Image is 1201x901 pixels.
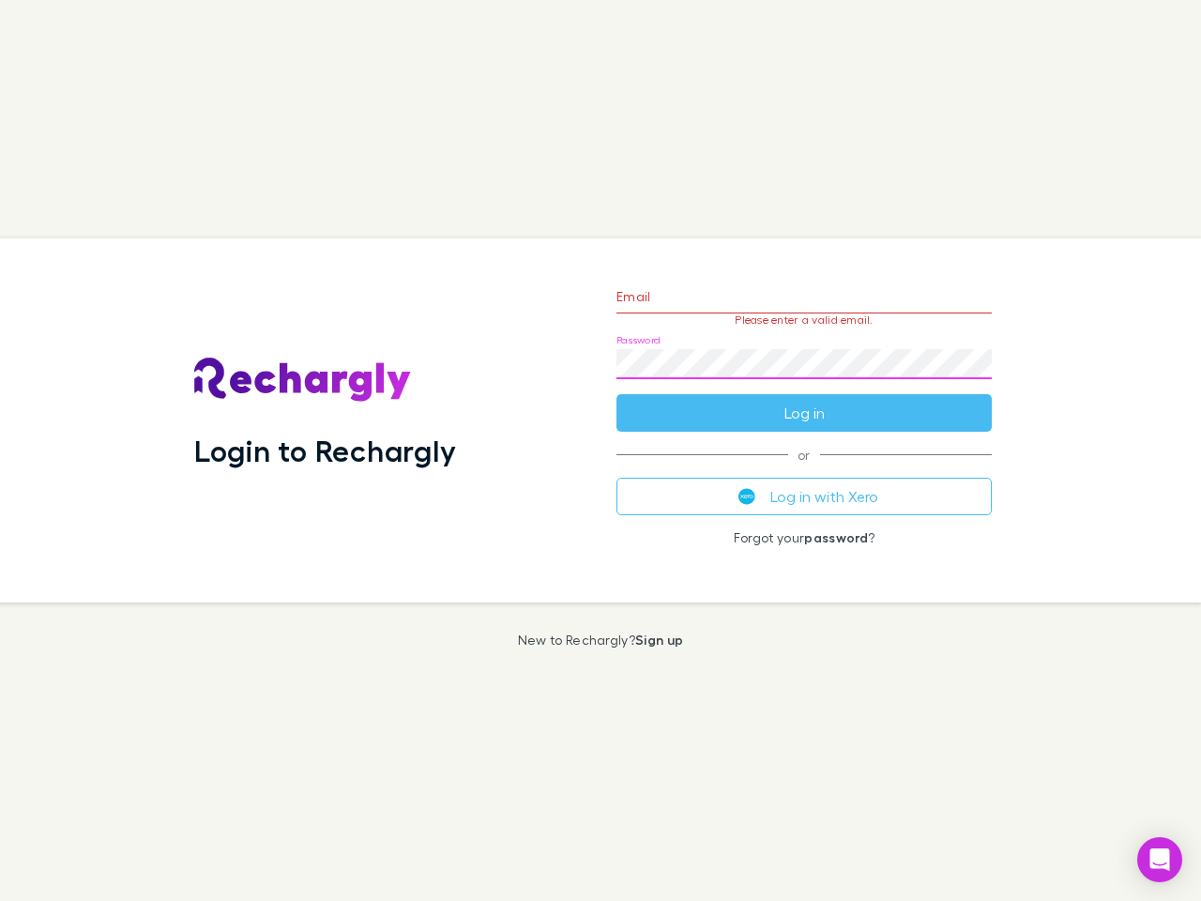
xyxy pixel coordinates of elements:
[616,394,992,432] button: Log in
[635,632,683,648] a: Sign up
[738,488,755,505] img: Xero's logo
[616,478,992,515] button: Log in with Xero
[616,313,992,327] p: Please enter a valid email.
[616,333,661,347] label: Password
[194,433,456,468] h1: Login to Rechargly
[1137,837,1182,882] div: Open Intercom Messenger
[804,529,868,545] a: password
[194,358,412,403] img: Rechargly's Logo
[616,530,992,545] p: Forgot your ?
[616,454,992,455] span: or
[518,633,684,648] p: New to Rechargly?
